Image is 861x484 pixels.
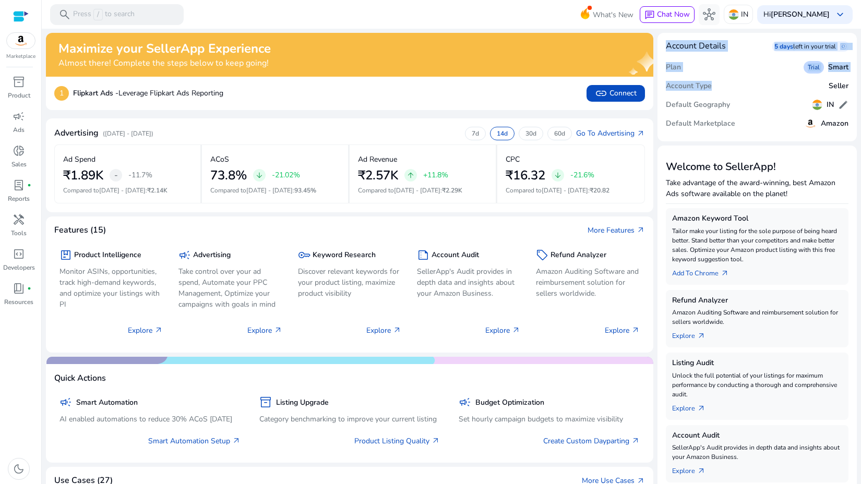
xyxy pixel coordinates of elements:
span: code_blocks [13,248,25,260]
img: amazon.svg [7,33,35,49]
b: Flipkart Ads - [73,88,118,98]
h5: Account Audit [432,251,479,260]
p: left in your trial [793,42,840,51]
h5: Amazon [821,119,848,128]
span: arrow_downward [255,171,264,179]
h5: Budget Optimization [475,398,544,407]
span: campaign [59,396,72,408]
span: arrow_outward [631,326,640,334]
a: Smart Automation Setup [148,435,241,446]
span: arrow_outward [697,404,705,413]
p: Unlock the full potential of your listings for maximum performance by conducting a thorough and c... [672,371,843,399]
p: Explore [247,325,282,336]
h5: IN [827,101,834,110]
p: 1 [54,86,69,101]
h5: Default Geography [666,101,730,110]
span: arrow_downward [554,171,562,179]
p: Amazon Auditing Software and reimbursement solution for sellers worldwide. [672,308,843,326]
p: Compared to : [506,186,636,195]
span: Chat Now [657,9,690,19]
h5: Listing Audit [672,359,843,368]
p: 30d [525,129,536,138]
span: link [595,87,607,100]
p: IN [741,5,748,23]
span: [DATE] - [DATE] [246,186,293,195]
span: ₹2.29K [442,186,462,195]
p: Compared to : [210,186,340,195]
span: hub [703,8,715,21]
span: donut_small [13,144,25,157]
h2: ₹2.57K [358,168,398,183]
p: CPC [506,154,520,165]
p: SellerApp's Audit provides in depth data and insights about your Amazon Business. [672,443,843,462]
h5: Account Type [666,82,712,91]
p: Take control over your ad spend, Automate your PPC Management, Optimize your campaigns with goals... [178,266,282,310]
p: Discover relevant keywords for your product listing, maximize product visibility [298,266,401,299]
p: 7d [472,129,479,138]
p: Product [8,91,30,100]
p: Developers [3,263,35,272]
p: Ad Revenue [358,154,397,165]
p: Amazon Auditing Software and reimbursement solution for sellers worldwide. [536,266,639,299]
h5: Smart [828,63,848,72]
p: -11.7% [128,172,152,179]
h4: Advertising [54,128,99,138]
span: ₹2.14K [147,186,168,195]
b: [PERSON_NAME] [771,9,830,19]
a: Add To Chrome [672,264,737,279]
span: fiber_manual_record [27,183,31,187]
span: arrow_outward [154,326,163,334]
img: in.svg [728,9,739,20]
span: ₹20.82 [590,186,609,195]
p: Compared to : [63,186,192,195]
h5: Refund Analyzer [551,251,606,260]
span: chat [644,10,655,20]
span: [DATE] - [DATE] [542,186,588,195]
h5: Amazon Keyword Tool [672,214,843,223]
p: Explore [485,325,520,336]
span: [DATE] - [DATE] [99,186,146,195]
a: Go To Advertisingarrow_outward [576,128,645,139]
img: amazon.svg [804,117,817,130]
p: Marketplace [6,53,35,60]
h2: ₹16.32 [506,168,545,183]
p: ([DATE] - [DATE]) [103,129,153,138]
h5: Keyword Research [313,251,376,260]
p: Hi [763,11,830,18]
h3: Welcome to SellerApp! [666,161,849,173]
p: SellerApp's Audit provides in depth data and insights about your Amazon Business. [417,266,520,299]
p: AI enabled automations to reduce 30% ACoS [DATE] [59,414,241,425]
span: arrow_outward [637,226,645,234]
p: Tailor make your listing for the sole purpose of being heard better. Stand better than your compe... [672,226,843,264]
p: Compared to : [358,186,487,195]
span: arrow_outward [393,326,401,334]
p: ACoS [210,154,229,165]
span: keyboard_arrow_down [834,8,846,21]
span: What's New [593,6,633,24]
p: Ad Spend [63,154,95,165]
span: Trial [808,63,820,71]
button: linkConnect [587,85,645,102]
span: fiber_manual_record [27,286,31,291]
span: key [298,249,310,261]
h4: Almost there! Complete the steps below to keep going! [58,58,271,68]
span: summarize [417,249,429,261]
a: Product Listing Quality [354,435,440,446]
h4: Account Details [666,41,726,51]
h2: ₹1.89K [63,168,103,183]
p: Take advantage of the award-winning, best Amazon Ads software available on the planet! [666,177,849,199]
span: [DATE] - [DATE] [394,186,440,195]
p: Explore [605,325,640,336]
p: 5 days [774,42,793,51]
h5: Default Marketplace [666,119,735,128]
span: handyman [13,213,25,226]
p: Sales [11,160,27,169]
p: -21.02% [272,172,300,179]
span: arrow_outward [721,269,729,277]
span: campaign [459,396,471,408]
h5: Seller [829,82,848,91]
button: chatChat Now [640,6,695,23]
h5: Listing Upgrade [276,398,329,407]
a: Explorearrow_outward [672,326,714,341]
span: arrow_outward [232,437,241,445]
